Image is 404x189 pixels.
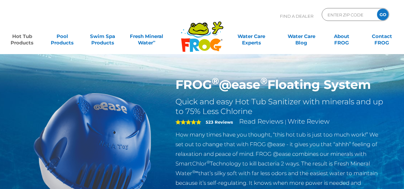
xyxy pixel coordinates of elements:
[286,30,317,43] a: Water CareBlog
[326,30,357,43] a: AboutFROG
[226,30,277,43] a: Water CareExperts
[366,30,398,43] a: ContactFROG
[288,118,329,125] a: Write Review
[175,97,385,116] h2: Quick and easy Hot Tub Sanitizer with minerals and up to 75% Less Chlorine
[260,75,267,87] sup: ®
[207,160,210,165] sup: ®
[47,30,78,43] a: PoolProducts
[177,13,227,52] img: Frog Products Logo
[280,8,313,24] p: Find A Dealer
[153,39,156,43] sup: ∞
[285,119,286,125] span: |
[87,30,118,43] a: Swim SpaProducts
[239,118,283,125] a: Read Reviews
[212,75,219,87] sup: ®
[127,30,166,43] a: Fresh MineralWater∞
[206,119,233,125] strong: 523 Reviews
[175,119,201,125] span: 5
[6,30,38,43] a: Hot TubProducts
[377,9,389,20] input: GO
[175,77,385,92] h1: FROG @ease Floating System
[192,169,198,174] sup: ®∞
